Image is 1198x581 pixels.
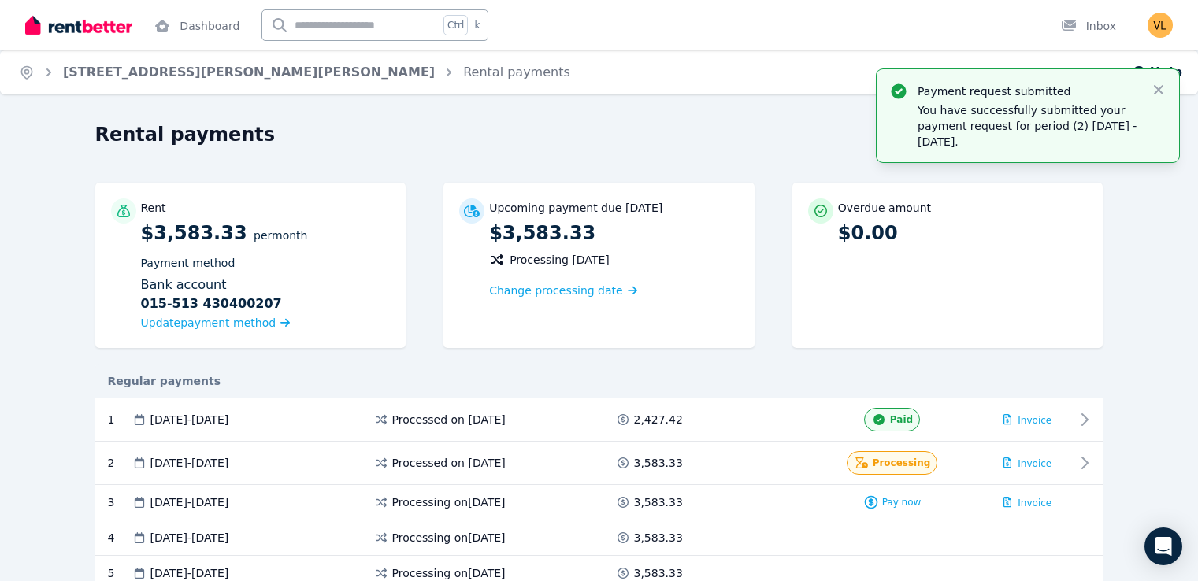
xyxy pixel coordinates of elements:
[489,283,637,298] a: Change processing date
[150,455,229,471] span: [DATE] - [DATE]
[463,65,570,80] a: Rental payments
[1018,498,1051,509] span: Invoice
[141,200,166,216] p: Rent
[150,565,229,581] span: [DATE] - [DATE]
[95,122,276,147] h1: Rental payments
[1003,455,1051,471] button: Invoice
[510,252,610,268] span: Processing [DATE]
[634,530,683,546] span: 3,583.33
[474,19,480,31] span: k
[1148,13,1173,38] img: Vivaci Industries Pty Ltd
[634,455,683,471] span: 3,583.33
[392,455,506,471] span: Processed on [DATE]
[254,229,307,242] span: per Month
[443,15,468,35] span: Ctrl
[392,565,506,581] span: Processing on [DATE]
[890,413,913,426] span: Paid
[108,494,132,510] div: 3
[141,276,391,313] div: Bank account
[141,220,391,332] p: $3,583.33
[63,65,435,80] a: [STREET_ADDRESS][PERSON_NAME][PERSON_NAME]
[1003,494,1051,510] button: Invoice
[918,102,1138,150] p: You have successfully submitted your payment request for period (2) [DATE] - [DATE].
[1061,18,1116,34] div: Inbox
[108,451,132,475] div: 2
[1131,63,1182,82] button: Help
[634,494,683,510] span: 3,583.33
[634,412,683,427] span: 2,427.42
[1003,412,1051,427] button: Invoice
[108,408,132,431] div: 1
[1144,527,1182,565] div: Open Intercom Messenger
[873,457,931,469] span: Processing
[392,530,506,546] span: Processing on [DATE]
[95,373,1103,389] div: Regular payments
[150,530,229,546] span: [DATE] - [DATE]
[489,200,662,216] p: Upcoming payment due [DATE]
[25,13,132,37] img: RentBetter
[918,83,1138,99] p: Payment request submitted
[150,494,229,510] span: [DATE] - [DATE]
[108,565,132,581] div: 5
[489,283,623,298] span: Change processing date
[392,494,506,510] span: Processing on [DATE]
[141,255,391,271] p: Payment method
[1018,458,1051,469] span: Invoice
[150,412,229,427] span: [DATE] - [DATE]
[838,220,1088,246] p: $0.00
[882,496,922,509] span: Pay now
[392,412,506,427] span: Processed on [DATE]
[108,530,132,546] div: 4
[838,200,931,216] p: Overdue amount
[489,220,739,246] p: $3,583.33
[141,316,276,329] span: Update payment method
[1018,415,1051,426] span: Invoice
[634,565,683,581] span: 3,583.33
[141,294,282,313] b: 015-513 430400207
